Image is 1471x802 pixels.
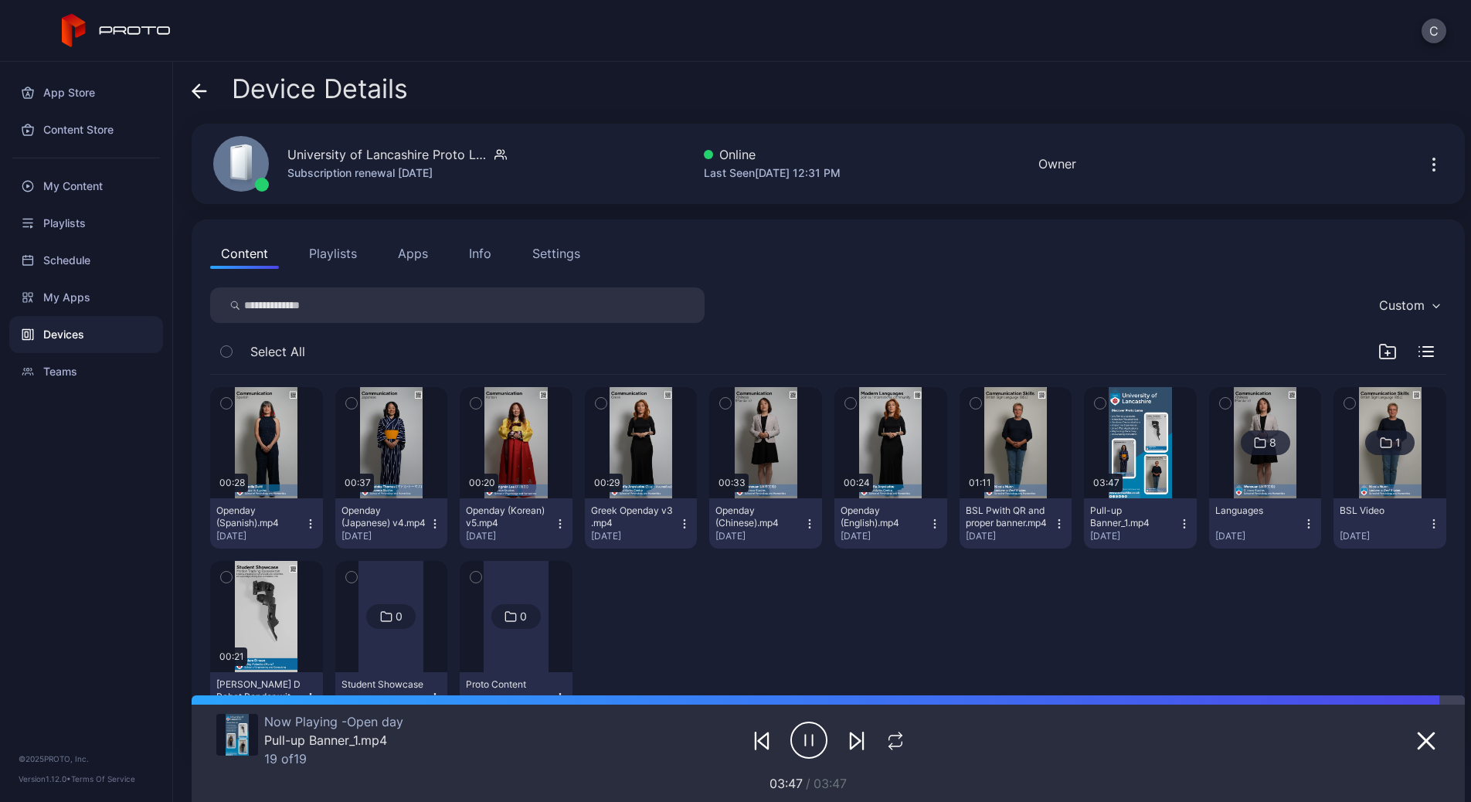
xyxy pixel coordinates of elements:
[1215,505,1300,517] div: Languages
[1215,530,1303,542] div: [DATE]
[1340,530,1428,542] div: [DATE]
[287,164,507,182] div: Subscription renewal [DATE]
[715,530,803,542] div: [DATE]
[9,316,163,353] a: Devices
[216,505,301,529] div: Openday (Spanish).mp4
[769,776,803,791] span: 03:47
[521,238,591,269] button: Settings
[1090,505,1175,529] div: Pull-up Banner_1.mp4
[387,238,439,269] button: Apps
[298,238,368,269] button: Playlists
[335,672,448,722] button: Student Showcase[DATE]
[591,530,679,542] div: [DATE]
[520,610,527,624] div: 0
[9,205,163,242] a: Playlists
[1371,287,1446,323] button: Custom
[709,498,822,549] button: Openday (Chinese).mp4[DATE]
[250,342,305,361] span: Select All
[841,505,926,529] div: Openday (English).mp4
[841,530,929,542] div: [DATE]
[469,244,491,263] div: Info
[1269,436,1276,450] div: 8
[814,776,847,791] span: 03:47
[1084,498,1197,549] button: Pull-up Banner_1.mp4[DATE]
[341,530,430,542] div: [DATE]
[210,498,323,549] button: Openday (Spanish).mp4[DATE]
[264,714,403,729] div: Now Playing
[460,672,572,722] button: Proto Content[DATE]
[1333,498,1446,549] button: BSL Video[DATE]
[460,498,572,549] button: Openday (Korean) v5.mp4[DATE]
[466,678,551,691] div: Proto Content
[335,498,448,549] button: Openday (Japanese) v4.mp4[DATE]
[704,145,841,164] div: Online
[232,74,408,104] span: Device Details
[210,672,323,722] button: [PERSON_NAME] D Robot Render with QR FINAL(2).mp4[DATE]
[9,279,163,316] a: My Apps
[458,238,502,269] button: Info
[1340,505,1425,517] div: BSL Video
[466,530,554,542] div: [DATE]
[966,530,1054,542] div: [DATE]
[210,238,279,269] button: Content
[834,498,947,549] button: Openday (English).mp4[DATE]
[264,751,403,766] div: 19 of 19
[341,678,426,691] div: Student Showcase
[9,242,163,279] a: Schedule
[466,505,551,529] div: Openday (Korean) v5.mp4
[960,498,1072,549] button: BSL Pwith QR and proper banner.mp4[DATE]
[966,505,1051,529] div: BSL Pwith QR and proper banner.mp4
[585,498,698,549] button: Greek Openday v3 .mp4[DATE]
[19,753,154,765] div: © 2025 PROTO, Inc.
[806,776,810,791] span: /
[704,164,841,182] div: Last Seen [DATE] 12:31 PM
[264,732,403,748] div: Pull-up Banner_1.mp4
[216,530,304,542] div: [DATE]
[287,145,488,164] div: University of Lancashire Proto Luma
[715,505,800,529] div: Openday (Chinese).mp4
[1422,19,1446,43] button: C
[216,678,301,703] div: Adam D Robot Render with QR FINAL(2).mp4
[9,168,163,205] a: My Content
[9,111,163,148] a: Content Store
[1395,436,1401,450] div: 1
[9,353,163,390] a: Teams
[9,74,163,111] a: App Store
[19,774,71,783] span: Version 1.12.0 •
[1038,155,1076,173] div: Owner
[1209,498,1322,549] button: Languages[DATE]
[591,505,676,529] div: Greek Openday v3 .mp4
[1379,297,1425,313] div: Custom
[341,714,403,729] span: Open day
[1090,530,1178,542] div: [DATE]
[71,774,135,783] a: Terms Of Service
[396,610,403,624] div: 0
[341,505,426,529] div: Openday (Japanese) v4.mp4
[532,244,580,263] div: Settings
